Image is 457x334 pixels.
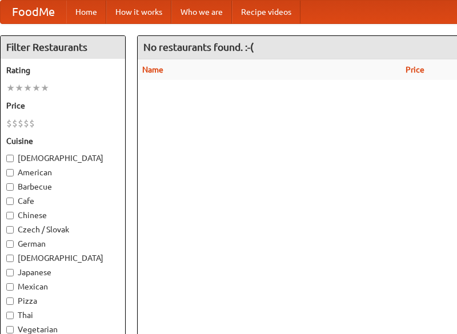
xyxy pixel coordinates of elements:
li: $ [18,117,23,130]
input: Cafe [6,198,14,205]
li: ★ [41,82,49,94]
input: Pizza [6,297,14,305]
input: Czech / Slovak [6,226,14,234]
li: $ [12,117,18,130]
input: Vegetarian [6,326,14,333]
li: $ [29,117,35,130]
a: Recipe videos [232,1,300,23]
input: Japanese [6,269,14,276]
label: Mexican [6,281,119,292]
input: American [6,169,14,176]
label: Thai [6,309,119,321]
li: ★ [6,82,15,94]
label: [DEMOGRAPHIC_DATA] [6,252,119,264]
h5: Rating [6,65,119,76]
a: Name [142,65,163,74]
h5: Cuisine [6,135,119,147]
input: German [6,240,14,248]
input: [DEMOGRAPHIC_DATA] [6,255,14,262]
label: Barbecue [6,181,119,192]
label: Pizza [6,295,119,307]
input: Thai [6,312,14,319]
a: How it works [106,1,171,23]
h4: Filter Restaurants [1,36,125,59]
label: Chinese [6,210,119,221]
li: ★ [32,82,41,94]
h5: Price [6,100,119,111]
label: Japanese [6,267,119,278]
li: $ [23,117,29,130]
a: Home [66,1,106,23]
a: Who we are [171,1,232,23]
label: German [6,238,119,250]
input: Mexican [6,283,14,291]
label: American [6,167,119,178]
label: Czech / Slovak [6,224,119,235]
label: Cafe [6,195,119,207]
input: Chinese [6,212,14,219]
a: Price [406,65,424,74]
input: Barbecue [6,183,14,191]
li: ★ [23,82,32,94]
li: $ [6,117,12,130]
li: ★ [15,82,23,94]
label: [DEMOGRAPHIC_DATA] [6,152,119,164]
input: [DEMOGRAPHIC_DATA] [6,155,14,162]
a: FoodMe [1,1,66,23]
ng-pluralize: No restaurants found. :-( [143,42,254,53]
